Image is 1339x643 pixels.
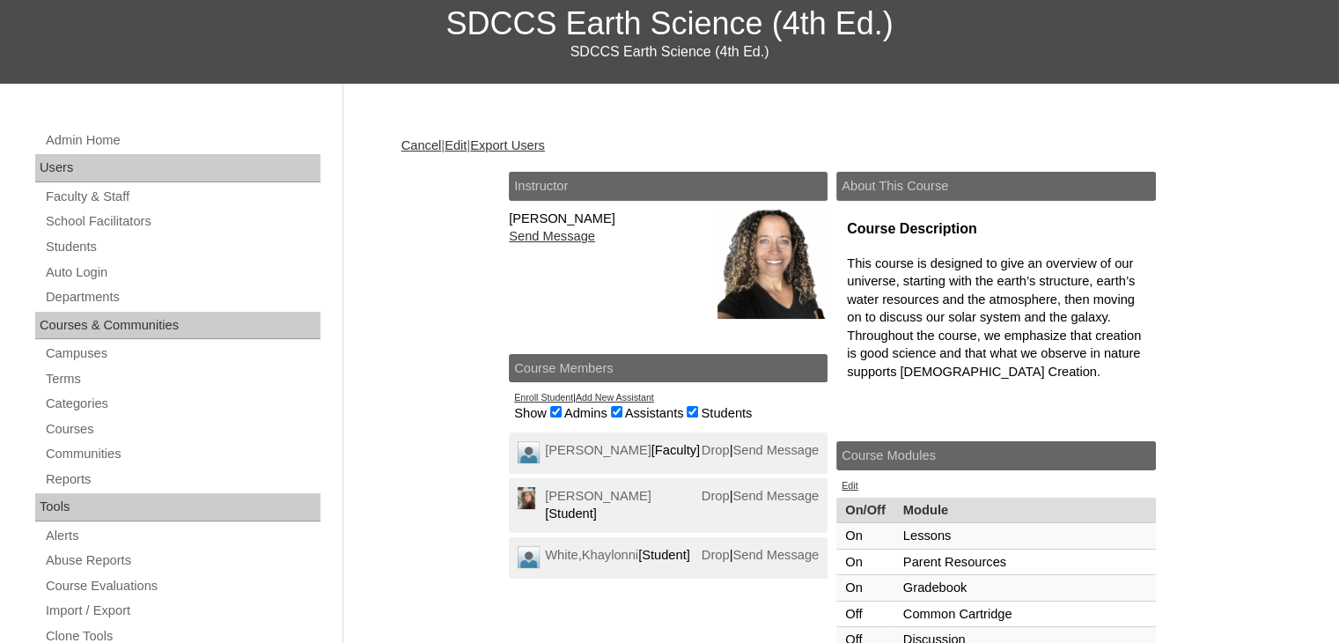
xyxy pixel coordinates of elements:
div: SDCCS Earth Science (4th Ed.) [9,42,1330,62]
div: Show Admins Assistants Students [514,404,822,423]
a: Enroll Student [514,392,573,403]
a: Cancel [401,138,442,152]
a: Reports [44,469,320,491]
span: | [702,487,819,506]
a: Send Message [509,229,595,243]
span: Course Description [847,221,977,236]
a: Drop [702,548,730,562]
span: [Faculty] [545,443,700,457]
a: Send Message [732,443,819,457]
a: Edit [842,480,857,491]
a: Send Message [732,489,819,503]
a: Courses [44,418,320,440]
a: Export Users [470,138,545,152]
p: This course is designed to give an overview of our universe, starting with the earth’s structure,... [847,255,1145,381]
td: Common Cartridge [894,602,1156,628]
a: White,Khaylonni [545,548,638,562]
div: | [509,391,828,427]
a: Categories [44,393,320,415]
a: Abuse Reports [44,550,320,572]
div: | | [401,137,1273,155]
span: | [702,546,819,565]
td: On [836,523,894,550]
a: Communities [44,443,320,465]
td: Lessons [894,523,1156,550]
h2: Instructor [509,172,828,201]
div: Courses & Communities [35,312,320,340]
td: On [836,550,894,576]
a: Edit [445,138,467,152]
span: [Student] [545,489,651,521]
div: Tools [35,493,320,521]
a: Drop [702,443,730,457]
a: Auto Login [44,262,320,284]
img: Amy Horst [717,210,828,319]
a: School Facilitators [44,211,320,233]
img: Khaylonni White [518,546,540,568]
td: Module [894,498,1156,524]
a: Campuses [44,343,320,365]
span: | [702,441,819,460]
img: Evyn White [518,487,535,509]
div: [PERSON_NAME] [509,172,828,336]
a: [PERSON_NAME] [545,443,651,457]
a: Drop [702,489,730,503]
a: Admin Home [44,129,320,152]
a: Departments [44,286,320,308]
div: Users [35,154,320,182]
td: Gradebook [894,575,1156,602]
a: Course Evaluations [44,575,320,597]
a: [PERSON_NAME] [545,489,651,503]
a: Faculty & Staff [44,186,320,208]
a: Terms [44,368,320,390]
h2: Course Modules [836,441,1156,470]
img: Emilee Shields [518,441,540,463]
h2: Course Members [509,354,828,383]
a: Students [44,236,320,258]
td: Parent Resources [894,550,1156,576]
td: Off [836,602,894,628]
a: Send Message [732,548,819,562]
a: Alerts [44,525,320,547]
a: Add New Assistant [576,392,654,403]
td: On [836,575,894,602]
span: [Student] [545,548,690,562]
a: Import / Export [44,600,320,622]
td: On/Off [836,498,894,524]
h2: About This Course [836,172,1156,201]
